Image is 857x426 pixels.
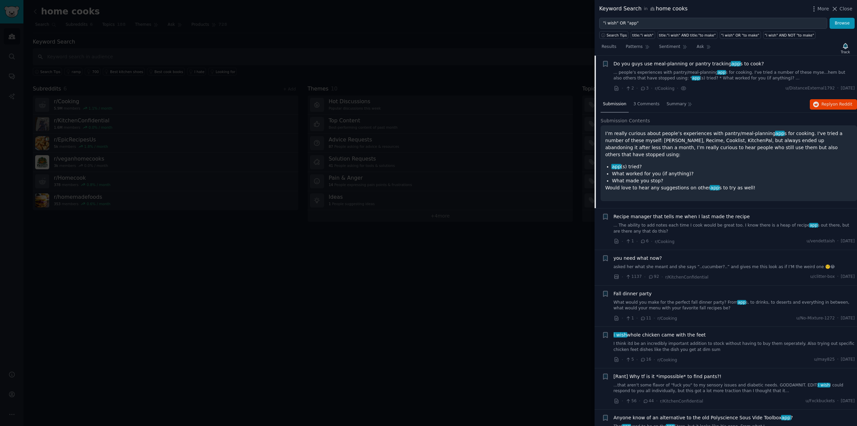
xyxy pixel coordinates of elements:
span: Recipe manager that tells me when I last made the recipe [614,213,750,220]
span: Fall dinner party [614,290,652,297]
button: Browse [830,18,855,29]
div: Keyword Search home cooks [599,5,688,13]
span: · [651,238,652,245]
span: app [717,70,726,75]
span: 16 [640,357,651,363]
button: Search Tips [599,31,628,39]
button: More [810,5,829,12]
span: r/KitchenConfidential [665,275,708,280]
a: title:"i wish" [631,31,655,39]
li: (s) tried? [612,163,852,170]
span: · [622,315,623,322]
span: · [622,85,623,92]
span: u/vendettaish [806,238,835,244]
li: What made you stop? [612,177,852,184]
span: · [644,273,645,281]
span: · [837,274,839,280]
span: · [653,315,655,322]
span: · [837,315,839,321]
a: [Rant] Why tf is it *impossible* to find pants?! [614,373,722,380]
span: Close [840,5,852,12]
span: · [653,356,655,363]
a: i wishwhole chicken came with the feet [614,331,706,339]
span: [DATE] [841,85,855,92]
span: r/Cooking [657,316,677,321]
span: Results [602,44,616,50]
li: What worked for you (if anything)? [612,170,852,177]
a: Do you guys use meal-planning or pantry trackingapps to cook? [614,60,764,67]
a: I think itd be an incredibly important addition to stock without having to buy them seperately. A... [614,341,855,353]
a: ... The ability to add notes each time I cook would be great too. I know there is a heap of recip... [614,223,855,234]
span: · [622,273,623,281]
span: app [737,300,746,305]
div: title:"i wish" [632,33,654,38]
span: 2 [625,85,634,92]
span: r/Cooking [655,86,675,91]
span: r/Cooking [655,239,675,244]
a: ... people’s experiences with pantry/meal-planningapps for cooking. I've tried a number of these ... [614,70,855,81]
input: Try a keyword related to your business [599,18,827,29]
span: app [775,131,785,136]
span: Submission Contents [601,117,650,124]
a: Sentiment [657,42,690,55]
span: · [639,398,640,405]
span: u/clitter-box [810,274,835,280]
a: "i wish" OR "to make" [720,31,761,39]
a: Ask [694,42,713,55]
span: · [636,85,638,92]
span: 3 [640,85,648,92]
span: Do you guys use meal-planning or pantry tracking s to cook? [614,60,764,67]
span: app [731,61,741,66]
span: · [636,356,638,363]
a: Results [599,42,619,55]
a: asked her what she meant and she says “..cucumber?..” and gives me this look as if I’M the weird ... [614,264,855,270]
span: [DATE] [841,315,855,321]
span: 1137 [625,274,642,280]
span: r/Cooking [657,358,677,362]
span: Summary [667,101,686,107]
div: title:"i wish" AND title:"to make" [659,33,716,38]
a: title:"i wish" AND title:"to make" [657,31,717,39]
span: [DATE] [841,357,855,363]
span: Sentiment [659,44,680,50]
span: · [636,315,638,322]
button: Replyon Reddit [810,99,857,110]
span: in [644,6,647,12]
a: "i wish" AND NOT "to make" [763,31,816,39]
p: I’m really curious about people’s experiences with pantry/meal-planning s for cooking. I've tried... [605,130,852,158]
span: i wish [817,383,830,387]
span: u/may825 [814,357,835,363]
span: on Reddit [833,102,852,107]
span: 11 [640,315,651,321]
span: i wish [613,332,627,338]
span: · [837,85,839,92]
span: app [781,415,791,420]
p: Would love to hear any suggestions on other s to try as well! [605,184,852,191]
span: [DATE] [841,238,855,244]
span: · [837,238,839,244]
a: you need what now? [614,255,662,262]
span: Search Tips [607,33,627,38]
span: app [710,185,720,190]
button: Track [839,41,852,55]
span: · [622,238,623,245]
a: What would you make for the perfect fall dinner party? Fromapps, to drinks, to deserts and everyt... [614,300,855,311]
span: 1 [625,238,634,244]
span: · [656,398,657,405]
span: 56 [625,398,636,404]
span: · [677,85,678,92]
div: "i wish" OR "to make" [721,33,759,38]
a: Patterns [623,42,652,55]
span: Submission [603,101,626,107]
span: · [622,398,623,405]
span: r/KitchenConfidential [660,399,703,404]
span: · [661,273,663,281]
span: Patterns [626,44,642,50]
span: 5 [625,357,634,363]
span: 92 [648,274,659,280]
span: Ask [697,44,704,50]
span: Anyone know of an alternative to the old Polyscience Sous Vide Toolbox ? [614,414,793,421]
